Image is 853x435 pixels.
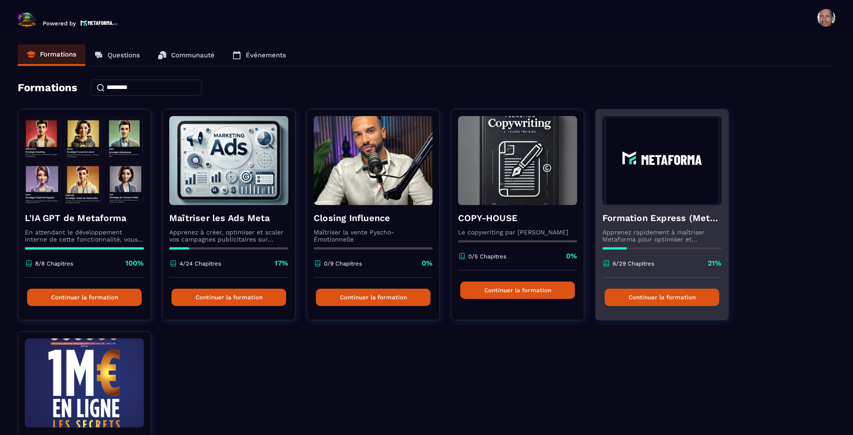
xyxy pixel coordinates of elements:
h4: Formation Express (Metaforma) [602,212,721,224]
p: Powered by [43,20,76,27]
h4: Closing Influence [314,212,433,224]
p: 0/5 Chapitres [468,253,506,260]
button: Continuer la formation [605,289,719,306]
button: Continuer la formation [171,289,286,306]
a: formation-backgroundL'IA GPT de MetaformaEn attendant le développement interne de cette fonctionn... [18,109,162,331]
img: logo-branding [18,12,36,27]
button: Continuer la formation [460,282,575,299]
p: 0% [566,251,577,261]
p: Maîtriser la vente Pyscho-Émotionnelle [314,229,433,243]
a: Événements [223,44,295,66]
h4: Formations [18,81,77,94]
p: Questions [108,51,140,59]
button: Continuer la formation [316,289,430,306]
p: Communauté [171,51,215,59]
img: formation-background [25,338,144,427]
p: 6/29 Chapitres [613,260,654,267]
a: Communauté [149,44,223,66]
p: 4/24 Chapitres [179,260,221,267]
h4: COPY-HOUSE [458,212,577,224]
img: formation-background [169,116,288,205]
a: formation-backgroundClosing InfluenceMaîtriser la vente Pyscho-Émotionnelle0/9 Chapitres0%Continu... [307,109,451,331]
a: formation-backgroundMaîtriser les Ads MetaApprenez à créer, optimiser et scaler vos campagnes pub... [162,109,307,331]
a: Formations [18,44,85,66]
a: Questions [85,44,149,66]
button: Continuer la formation [27,289,142,306]
img: logo [80,19,118,27]
img: formation-background [458,116,577,205]
p: 17% [275,258,288,268]
h4: L'IA GPT de Metaforma [25,212,144,224]
p: 0% [422,258,433,268]
p: Apprenez rapidement à maîtriser Metaforma pour optimiser et automatiser votre business. 🚀 [602,229,721,243]
p: 21% [708,258,721,268]
img: formation-background [602,116,721,205]
p: 0/9 Chapitres [324,260,362,267]
p: 100% [125,258,144,268]
p: En attendant le développement interne de cette fonctionnalité, vous pouvez déjà l’utiliser avec C... [25,229,144,243]
a: formation-backgroundCOPY-HOUSELe copywriting par [PERSON_NAME]0/5 Chapitres0%Continuer la formation [451,109,595,331]
h4: Maîtriser les Ads Meta [169,212,288,224]
a: formation-backgroundFormation Express (Metaforma)Apprenez rapidement à maîtriser Metaforma pour o... [595,109,740,331]
p: Événements [246,51,286,59]
p: Le copywriting par [PERSON_NAME] [458,229,577,236]
p: Formations [40,50,76,58]
p: 8/8 Chapitres [35,260,73,267]
img: formation-background [25,116,144,205]
img: formation-background [314,116,433,205]
p: Apprenez à créer, optimiser et scaler vos campagnes publicitaires sur Facebook et Instagram. [169,229,288,243]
